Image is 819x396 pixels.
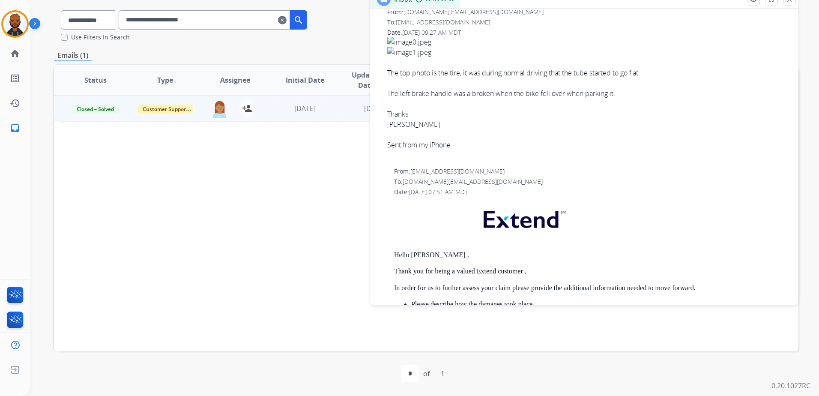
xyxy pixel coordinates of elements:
[3,12,27,36] img: avatar
[242,103,252,114] mat-icon: person_add
[347,70,386,90] span: Updated Date
[404,8,544,16] span: [DOMAIN_NAME][EMAIL_ADDRESS][DOMAIN_NAME]
[396,18,490,26] span: [EMAIL_ADDRESS][DOMAIN_NAME]
[409,188,468,196] span: [DATE] 07:51 AM MDT
[423,369,430,379] div: of
[387,140,788,150] div: Sent from my iPhone
[387,68,788,78] div: The top photo is the tire, it was during normal driving that the tube started to go flat.
[278,15,287,25] mat-icon: clear
[211,100,228,118] img: agent-avatar
[394,188,788,196] div: Date:
[771,381,810,391] p: 0.20.1027RC
[10,123,20,133] mat-icon: inbox
[411,300,788,308] p: Please describe how the damages took place
[387,18,788,27] div: To:
[387,37,788,47] img: image0.jpeg
[220,75,250,85] span: Assignee
[286,75,324,85] span: Initial Date
[10,73,20,84] mat-icon: list_alt
[293,15,304,25] mat-icon: search
[403,177,543,186] span: [DOMAIN_NAME][EMAIL_ADDRESS][DOMAIN_NAME]
[387,47,788,57] img: image1.jpeg
[473,201,574,234] img: extend.png
[387,119,788,129] div: [PERSON_NAME]
[394,284,788,292] p: In order for us to further assess your claim please provide the additional information needed to ...
[394,251,788,259] p: Hello [PERSON_NAME] ,
[364,104,386,113] span: [DATE]
[10,98,20,108] mat-icon: history
[71,33,130,42] label: Use Filters In Search
[54,50,92,61] p: Emails (1)
[387,109,788,119] div: Thanks
[402,28,461,36] span: [DATE] 09:27 AM MDT
[410,167,505,175] span: [EMAIL_ADDRESS][DOMAIN_NAME]
[10,48,20,59] mat-icon: home
[434,365,451,382] div: 1
[387,88,788,99] div: The left brake handle was a broken when the bike fell over when parking it.
[387,28,788,37] div: Date:
[394,177,788,186] div: To:
[387,8,788,16] div: From:
[84,75,107,85] span: Status
[394,267,788,275] p: Thank you for being a valued Extend customer ,
[157,75,173,85] span: Type
[72,105,119,114] span: Closed – Solved
[394,167,788,176] div: From:
[294,104,316,113] span: [DATE]
[137,105,193,114] span: Customer Support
